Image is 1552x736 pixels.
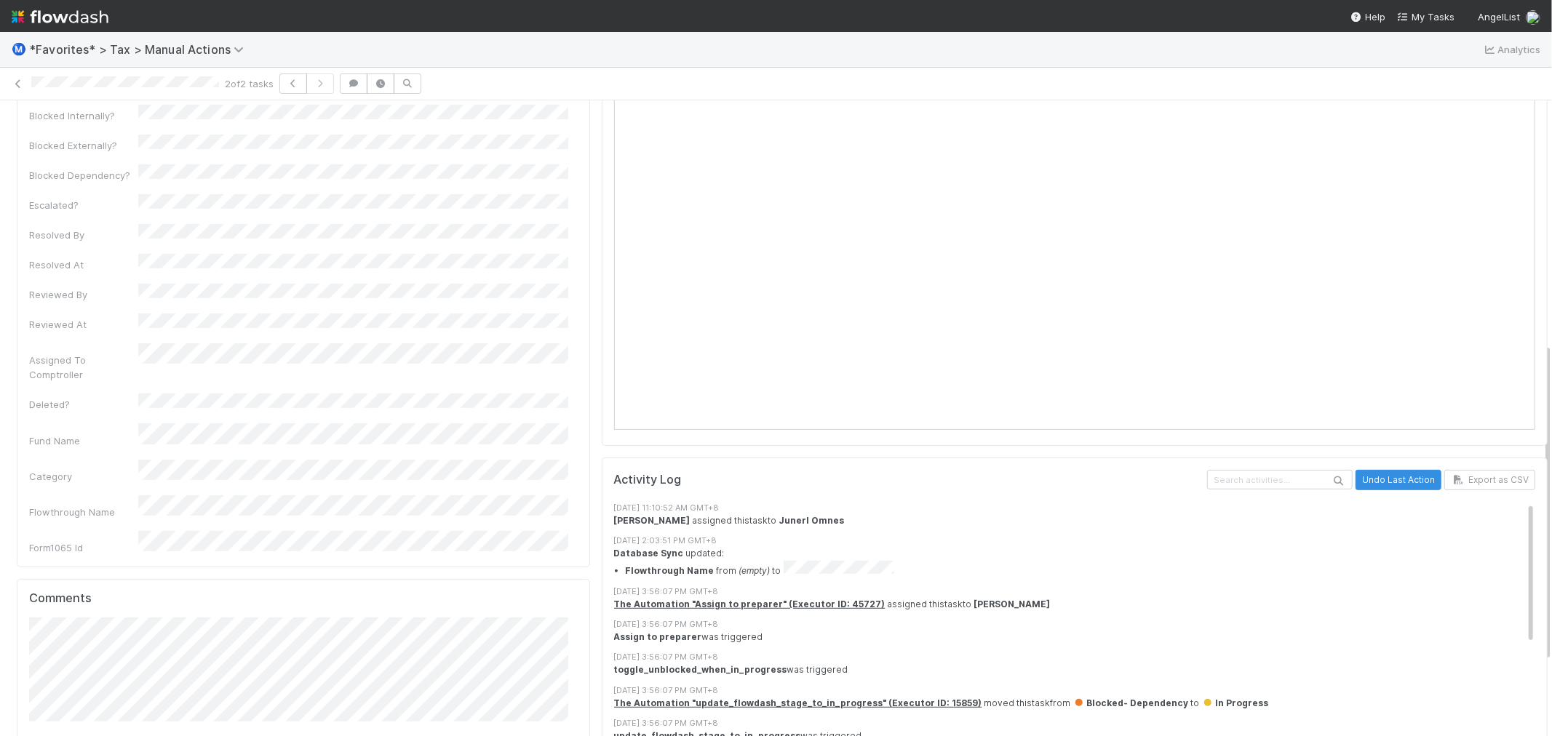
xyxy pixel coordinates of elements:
button: Undo Last Action [1356,470,1441,490]
div: Resolved At [29,257,138,272]
a: The Automation "Assign to preparer" (Executor ID: 45727) [614,599,886,609]
div: Flowthrough Name [29,505,138,519]
strong: Assign to preparer [614,631,702,642]
div: moved this task from to [614,697,1548,710]
strong: [PERSON_NAME] [974,599,1051,609]
div: Resolved By [29,228,138,242]
div: was triggered [614,663,1548,676]
div: updated: [614,547,1548,577]
span: Ⓜ️ [12,43,26,55]
li: from to [626,561,1548,578]
div: Escalated? [29,198,138,212]
a: Analytics [1483,41,1540,58]
div: [DATE] 3:56:07 PM GMT+8 [614,717,1548,729]
img: logo-inverted-e16ddd16eac7371096b0.svg [12,4,108,29]
div: Deleted? [29,397,138,412]
strong: [PERSON_NAME] [614,515,691,526]
div: Blocked Internally? [29,108,138,123]
strong: Flowthrough Name [626,565,715,576]
input: Search activities... [1207,470,1353,489]
span: My Tasks [1397,11,1454,23]
span: In Progress [1202,697,1269,708]
strong: toggle_unblocked_when_in_progress [614,664,787,675]
div: was triggered [614,631,1548,644]
div: Assigned To Comptroller [29,353,138,382]
div: Reviewed At [29,317,138,332]
span: 2 of 2 tasks [225,76,274,91]
div: Blocked Externally? [29,138,138,153]
div: [DATE] 3:56:07 PM GMT+8 [614,618,1548,631]
img: avatar_de77a991-7322-4664-a63d-98ba485ee9e0.png [1526,10,1540,25]
button: Export as CSV [1444,470,1535,490]
h5: Comments [29,591,578,606]
div: Reviewed By [29,287,138,302]
div: Blocked Dependency? [29,168,138,183]
div: Help [1350,9,1385,24]
em: (empty) [739,565,771,576]
a: My Tasks [1397,9,1454,24]
h5: Activity Log [614,473,1204,487]
span: Blocked- Dependency [1073,697,1189,708]
div: Fund Name [29,433,138,448]
div: Form1065 Id [29,540,138,555]
div: Category [29,469,138,484]
div: [DATE] 3:56:07 PM GMT+8 [614,684,1548,697]
div: [DATE] 3:56:07 PM GMT+8 [614,651,1548,663]
div: [DATE] 3:56:07 PM GMT+8 [614,585,1548,598]
strong: Junerl Omnes [779,515,845,526]
div: [DATE] 2:03:51 PM GMT+8 [614,535,1548,547]
span: AngelList [1478,11,1520,23]
span: *Favorites* > Tax > Manual Actions [29,42,251,57]
div: assigned this task to [614,514,1548,527]
strong: Database Sync [614,548,684,559]
div: assigned this task to [614,598,1548,611]
div: [DATE] 11:10:52 AM GMT+8 [614,502,1548,514]
a: The Automation "update_flowdash_stage_to_in_progress" (Executor ID: 15859) [614,697,982,708]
